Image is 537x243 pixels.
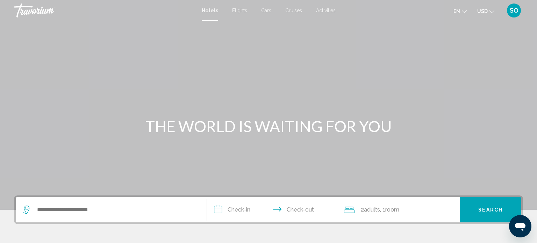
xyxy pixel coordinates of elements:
[361,205,380,215] span: 2
[14,3,195,17] a: Travorium
[477,6,494,16] button: Change currency
[478,207,503,213] span: Search
[137,117,400,135] h1: THE WORLD IS WAITING FOR YOU
[453,8,460,14] span: en
[337,197,460,222] button: Travelers: 2 adults, 0 children
[509,215,531,237] iframe: Schaltfläche zum Öffnen des Messaging-Fensters
[380,205,399,215] span: , 1
[510,7,518,14] span: SO
[232,8,247,13] a: Flights
[316,8,336,13] a: Activities
[16,197,521,222] div: Search widget
[385,206,399,213] span: Room
[364,206,380,213] span: Adults
[202,8,218,13] a: Hotels
[261,8,271,13] a: Cars
[285,8,302,13] a: Cruises
[477,8,488,14] span: USD
[453,6,467,16] button: Change language
[460,197,521,222] button: Search
[207,197,337,222] button: Check in and out dates
[505,3,523,18] button: User Menu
